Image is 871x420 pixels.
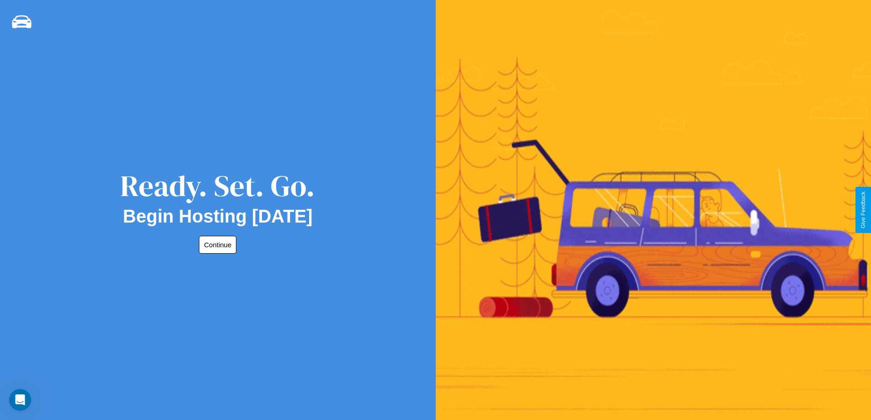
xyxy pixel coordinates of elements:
[860,191,866,229] div: Give Feedback
[120,165,315,206] div: Ready. Set. Go.
[199,236,236,254] button: Continue
[123,206,313,227] h2: Begin Hosting [DATE]
[9,389,31,411] iframe: Intercom live chat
